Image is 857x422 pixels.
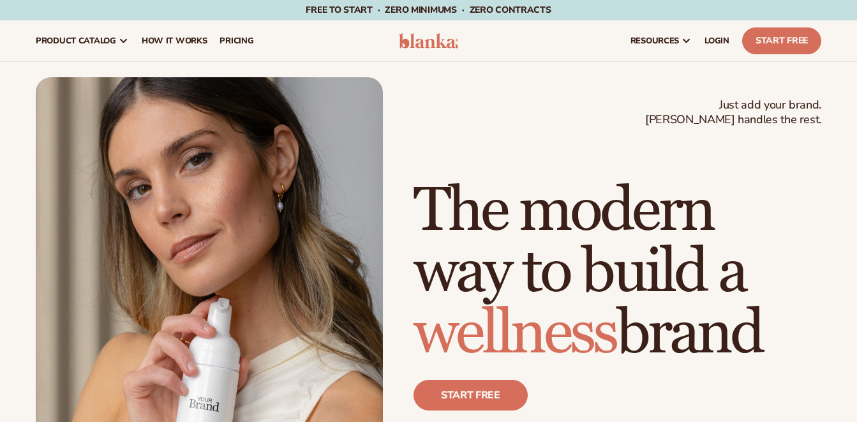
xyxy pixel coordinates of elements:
[220,36,253,46] span: pricing
[414,296,616,371] span: wellness
[414,380,528,411] a: Start free
[213,20,260,61] a: pricing
[742,27,821,54] a: Start Free
[624,20,698,61] a: resources
[399,33,459,49] img: logo
[306,4,551,16] span: Free to start · ZERO minimums · ZERO contracts
[698,20,736,61] a: LOGIN
[704,36,729,46] span: LOGIN
[142,36,207,46] span: How It Works
[414,181,821,365] h1: The modern way to build a brand
[645,98,821,128] span: Just add your brand. [PERSON_NAME] handles the rest.
[135,20,214,61] a: How It Works
[29,20,135,61] a: product catalog
[36,36,116,46] span: product catalog
[630,36,679,46] span: resources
